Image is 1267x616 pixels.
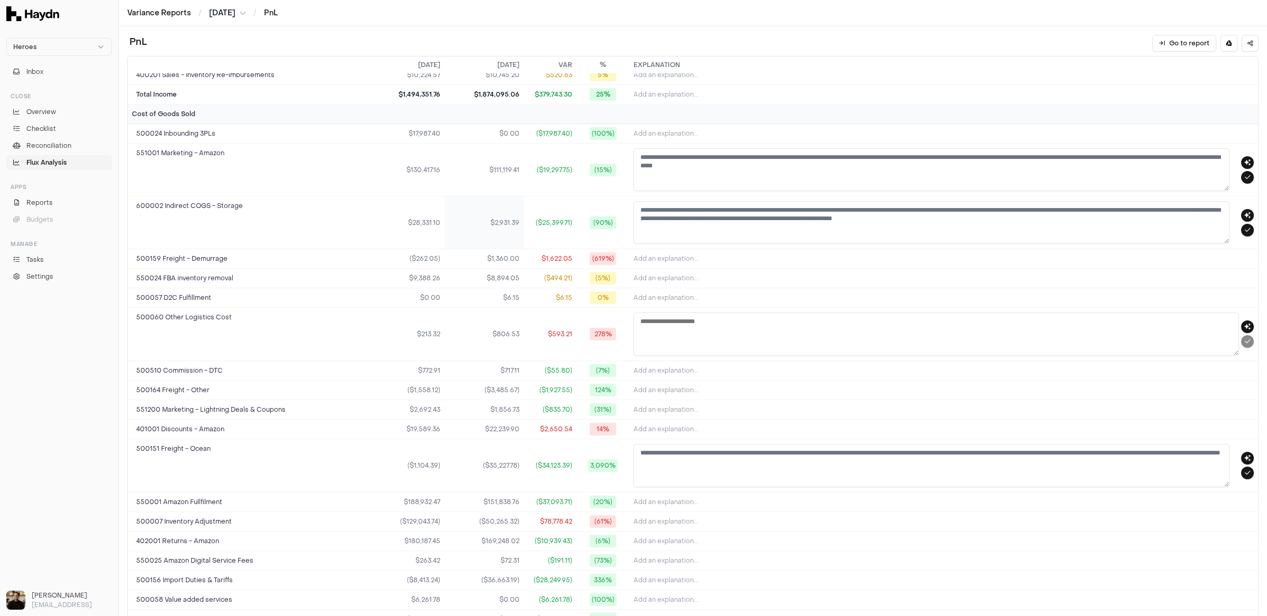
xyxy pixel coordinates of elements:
span: 402001 Returns - Amazon [136,537,219,545]
th: [DATE] [365,56,445,74]
span: 401001 Discounts - Amazon [136,425,224,433]
span: Add an explanation... [633,405,698,414]
td: $520.63 [524,65,576,85]
p: [EMAIL_ADDRESS] [32,600,112,610]
td: $8,894.05 [445,269,524,288]
button: Add an explanation... [633,126,1254,141]
td: $0.00 [445,124,524,144]
td: ($191.11) [524,551,576,570]
th: Explanation [629,56,1258,74]
td: $169,248.02 [445,531,524,551]
span: (100%) [590,127,617,140]
span: 14% [590,423,616,435]
button: [DATE] [209,8,246,18]
span: 124% [590,384,616,396]
td: ($1,927.55) [524,381,576,400]
th: Var [524,56,576,74]
span: Add an explanation... [633,366,698,375]
span: 25% [590,88,616,101]
td: $1,856.73 [445,400,524,420]
td: ($262.05) [365,249,445,269]
td: ($6,261.78) [524,590,576,609]
span: (100%) [590,593,617,606]
button: Add an explanation... [633,290,1254,305]
button: Add an explanation... [633,592,1254,607]
button: Add an explanation... [633,573,1254,587]
span: Inbox [26,67,43,77]
td: $6,261.78 [365,590,445,609]
span: 336% [590,574,616,586]
img: Ole Heine [6,591,25,610]
span: Add an explanation... [633,425,698,433]
span: Add an explanation... [633,498,698,506]
span: 500024 Inbounding 3PLs [136,129,215,138]
button: Go to report [1152,35,1216,52]
td: $593.21 [524,308,576,361]
span: 500007 Inventory Adjustment [136,517,232,526]
td: $772.91 [365,361,445,381]
td: $28,331.10 [365,196,445,249]
span: Add an explanation... [633,129,698,138]
span: Reports [26,198,53,207]
span: / [251,7,259,18]
td: ($25,399.71) [524,196,576,249]
td: $6.15 [524,288,576,308]
td: $17,987.40 [365,124,445,144]
span: 400201 Sales - Inventory Re-imbursements [136,71,275,79]
span: 600002 Indirect COGS - Storage [136,202,243,210]
span: Add an explanation... [633,90,698,99]
td: $130,417.16 [365,144,445,196]
td: ($129,043.74) [365,511,445,531]
span: Add an explanation... [633,71,698,79]
span: Checklist [26,124,56,134]
span: (61%) [590,515,616,528]
td: $379,743.30 [524,85,576,105]
td: ($37,093.71) [524,492,576,511]
td: $151,838.76 [445,492,524,511]
span: (15%) [590,164,616,176]
span: Settings [26,272,53,281]
span: 551200 Marketing - Lightning Deals & Coupons [136,405,286,414]
div: Close [6,88,112,105]
h1: PnL [127,35,147,52]
h3: [PERSON_NAME] [32,591,112,600]
span: 500057 D2C Fulfillment [136,293,211,302]
span: Add an explanation... [633,386,698,394]
button: Add an explanation... [633,402,1254,417]
td: $2,931.39 [445,196,524,249]
a: Reconciliation [6,138,112,153]
td: $19,589.36 [365,420,445,439]
div: Manage [6,235,112,252]
span: (90%) [590,216,616,229]
td: ($17,987.40) [524,124,576,144]
td: $0.00 [445,590,524,609]
a: Settings [6,269,112,284]
span: Add an explanation... [633,254,698,263]
button: Add an explanation... [633,271,1254,286]
td: ($494.21) [524,269,576,288]
td: ($34,123.39) [524,439,576,492]
li: PnL [264,8,278,18]
button: Add an explanation... [633,383,1254,397]
td: $22,239.90 [445,420,524,439]
span: 550025 Amazon Digital Service Fees [136,556,253,565]
td: $0.00 [365,288,445,308]
span: 500159 Freight - Demurrage [136,254,228,263]
span: 500156 Import Duties & Tariffs [136,576,233,584]
td: ($10,939.43) [524,531,576,551]
span: 5% [590,69,616,81]
img: Haydn Logo [6,6,59,21]
button: Add an explanation... [633,534,1254,548]
span: Add an explanation... [633,517,698,526]
th: % [576,56,629,74]
td: $2,692.43 [365,400,445,420]
td: ($35,227.78) [445,439,524,492]
td: $806.53 [445,308,524,361]
span: (73%) [590,554,616,567]
span: (5%) [590,272,616,285]
td: ($835.70) [524,400,576,420]
span: Total Income [136,90,177,99]
span: 500060 Other Logistics Cost [136,313,232,321]
span: Add an explanation... [633,274,698,282]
